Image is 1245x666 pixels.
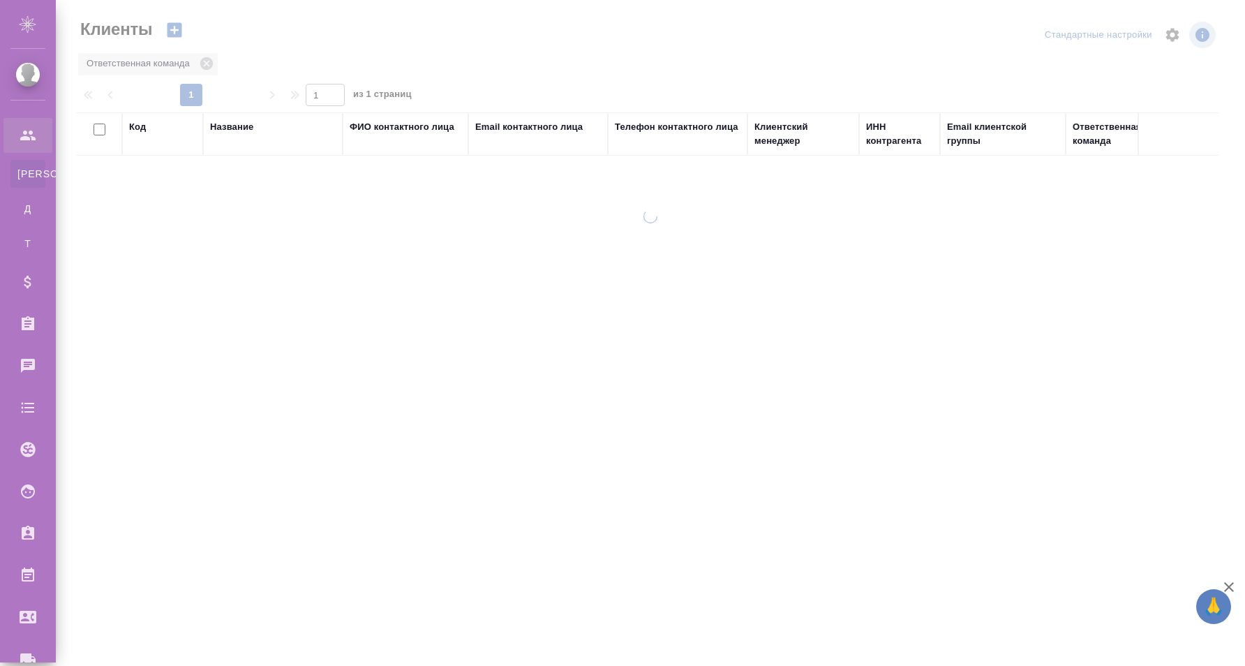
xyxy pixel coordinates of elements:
div: Название [210,120,253,134]
div: ИНН контрагента [866,120,933,148]
span: Д [17,202,38,216]
button: 🙏 [1196,589,1231,624]
a: Т [10,230,45,258]
div: Ответственная команда [1073,120,1170,148]
span: [PERSON_NAME] [17,167,38,181]
a: Д [10,195,45,223]
div: ФИО контактного лица [350,120,454,134]
div: Email клиентской группы [947,120,1059,148]
div: Телефон контактного лица [615,120,738,134]
a: [PERSON_NAME] [10,160,45,188]
div: Email контактного лица [475,120,583,134]
span: Т [17,237,38,251]
div: Код [129,120,146,134]
div: Клиентский менеджер [754,120,852,148]
span: 🙏 [1202,592,1225,621]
